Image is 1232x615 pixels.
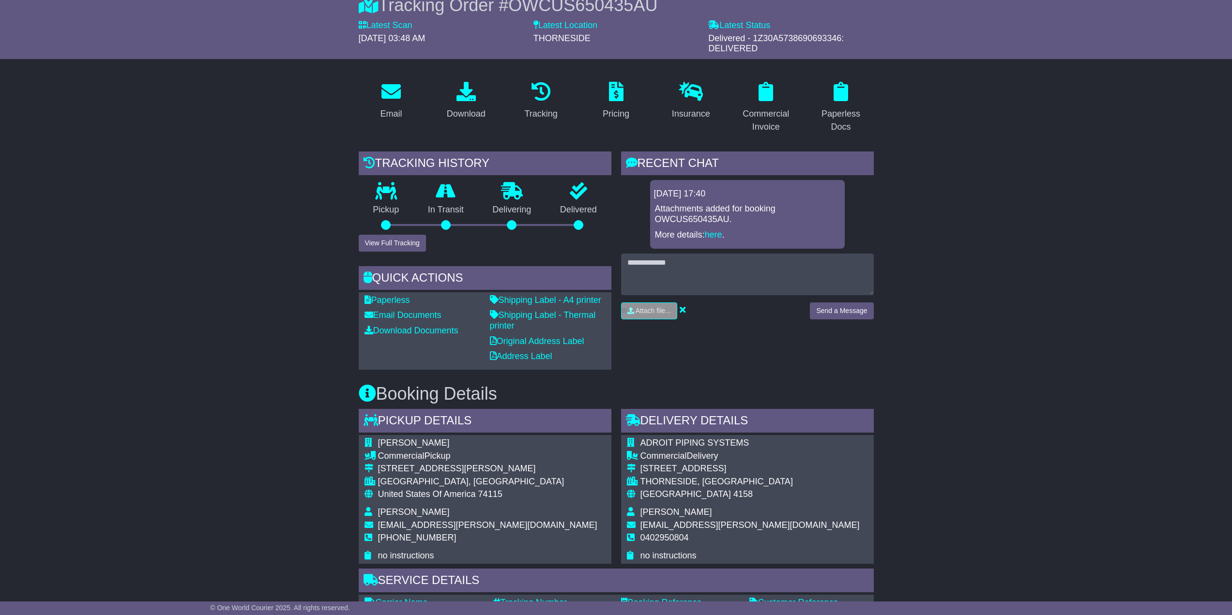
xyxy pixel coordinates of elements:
[666,78,716,124] a: Insurance
[640,451,687,461] span: Commercial
[596,78,636,124] a: Pricing
[365,598,483,608] div: Carrier Name
[493,598,611,608] div: Tracking Number
[672,107,710,120] div: Insurance
[378,477,597,487] div: [GEOGRAPHIC_DATA], [GEOGRAPHIC_DATA]
[705,230,722,240] a: here
[490,351,552,361] a: Address Label
[359,409,611,435] div: Pickup Details
[533,33,591,43] span: THORNESIDE
[413,205,478,215] p: In Transit
[810,302,873,319] button: Send a Message
[733,489,753,499] span: 4158
[654,189,841,199] div: [DATE] 17:40
[640,451,860,462] div: Delivery
[359,151,611,178] div: Tracking history
[359,266,611,292] div: Quick Actions
[378,551,434,560] span: no instructions
[441,78,492,124] a: Download
[655,230,840,240] p: More details: .
[640,438,749,448] span: ADROIT PIPING SYSTEMS
[533,20,597,31] label: Latest Location
[378,451,425,461] span: Commercial
[378,533,456,542] span: [PHONE_NUMBER]
[359,33,426,43] span: [DATE] 03:48 AM
[210,604,350,612] span: © One World Courier 2025. All rights reserved.
[365,295,410,305] a: Paperless
[655,204,840,225] p: Attachments added for booking OWCUS650435AU.
[640,477,860,487] div: THORNESIDE, [GEOGRAPHIC_DATA]
[733,78,799,137] a: Commercial Invoice
[378,464,597,474] div: [STREET_ADDRESS][PERSON_NAME]
[640,533,689,542] span: 0402950804
[621,409,874,435] div: Delivery Details
[359,20,412,31] label: Latest Scan
[378,451,597,462] div: Pickup
[378,489,476,499] span: United States Of America
[359,235,426,252] button: View Full Tracking
[380,107,402,120] div: Email
[447,107,486,120] div: Download
[478,489,502,499] span: 74115
[478,205,546,215] p: Delivering
[603,107,629,120] div: Pricing
[518,78,563,124] a: Tracking
[640,551,697,560] span: no instructions
[365,310,441,320] a: Email Documents
[740,107,792,134] div: Commercial Invoice
[378,438,450,448] span: [PERSON_NAME]
[365,326,458,335] a: Download Documents
[708,20,770,31] label: Latest Status
[640,464,860,474] div: [STREET_ADDRESS]
[378,507,450,517] span: [PERSON_NAME]
[621,598,740,608] div: Booking Reference
[640,520,860,530] span: [EMAIL_ADDRESS][PERSON_NAME][DOMAIN_NAME]
[621,151,874,178] div: RECENT CHAT
[808,78,874,137] a: Paperless Docs
[524,107,557,120] div: Tracking
[490,295,601,305] a: Shipping Label - A4 printer
[490,336,584,346] a: Original Address Label
[359,569,874,595] div: Service Details
[749,598,868,608] div: Customer Reference
[359,205,414,215] p: Pickup
[640,507,712,517] span: [PERSON_NAME]
[490,310,596,330] a: Shipping Label - Thermal printer
[546,205,611,215] p: Delivered
[378,520,597,530] span: [EMAIL_ADDRESS][PERSON_NAME][DOMAIN_NAME]
[815,107,867,134] div: Paperless Docs
[640,489,731,499] span: [GEOGRAPHIC_DATA]
[374,78,408,124] a: Email
[708,33,844,54] span: Delivered - 1Z30A5738690693346: DELIVERED
[359,384,874,404] h3: Booking Details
